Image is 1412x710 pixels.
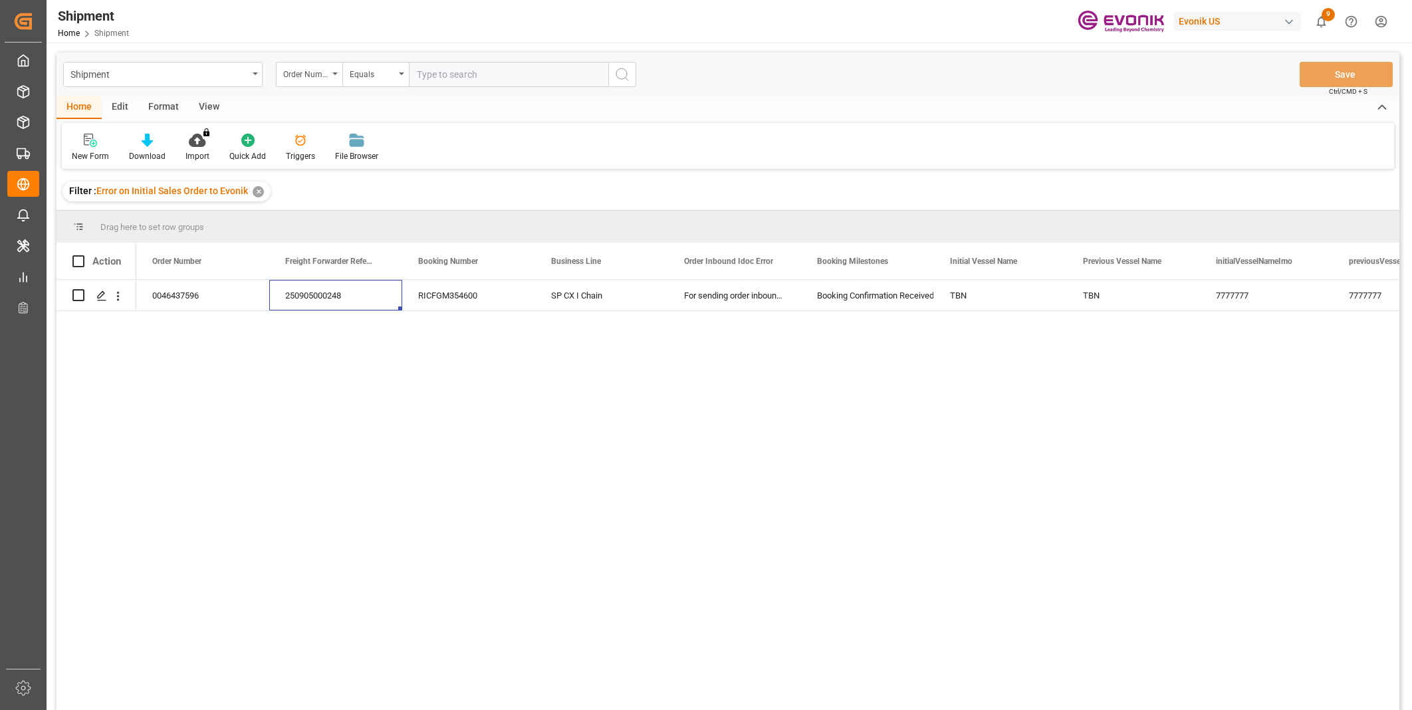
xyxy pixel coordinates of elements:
div: Equals [350,65,395,80]
div: Press SPACE to select this row. [57,280,136,311]
button: open menu [342,62,409,87]
span: Error on Initial Sales Order to Evonik [96,185,248,196]
div: Triggers [286,150,315,162]
div: Booking Confirmation Received from Ocean Carrier [817,281,918,311]
div: Evonik US [1173,12,1301,31]
div: 0046437596 [136,280,269,310]
div: Quick Add [229,150,266,162]
div: TBN [1067,280,1200,310]
div: 7777777 [1200,280,1333,310]
button: open menu [63,62,263,87]
span: Booking Milestones [817,257,888,266]
div: Action [92,255,121,267]
div: Shipment [70,65,248,82]
div: Edit [102,96,138,119]
div: Shipment [58,6,129,26]
div: RICFGM354600 [402,280,535,310]
span: Order Inbound Idoc Error [684,257,773,266]
span: Freight Forwarder Reference [285,257,374,266]
button: search button [608,62,636,87]
div: Order Number [283,65,328,80]
span: 9 [1322,8,1335,21]
div: SP CX I Chain [535,280,668,310]
button: Help Center [1336,7,1366,37]
button: open menu [276,62,342,87]
div: View [189,96,229,119]
div: For sending order inbound messages: Missed Keys: Drayage Partner Partner ID, Ocean Carrier Partne... [668,280,801,310]
div: Home [57,96,102,119]
span: Drag here to set row groups [100,222,204,232]
div: 250905000248 [269,280,402,310]
div: File Browser [335,150,378,162]
button: Evonik US [1173,9,1306,34]
button: Save [1300,62,1393,87]
span: initialVesselNameImo [1216,257,1292,266]
div: ✕ [253,186,264,197]
span: Initial Vessel Name [950,257,1017,266]
span: Filter : [69,185,96,196]
div: Download [129,150,166,162]
span: Booking Number [418,257,478,266]
img: Evonik-brand-mark-Deep-Purple-RGB.jpeg_1700498283.jpeg [1078,10,1164,33]
span: Ctrl/CMD + S [1329,86,1367,96]
span: Previous Vessel Name [1083,257,1161,266]
div: New Form [72,150,109,162]
span: Order Number [152,257,201,266]
span: Business Line [551,257,601,266]
button: show 9 new notifications [1306,7,1336,37]
input: Type to search [409,62,608,87]
div: Format [138,96,189,119]
div: TBN [934,280,1067,310]
a: Home [58,29,80,38]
